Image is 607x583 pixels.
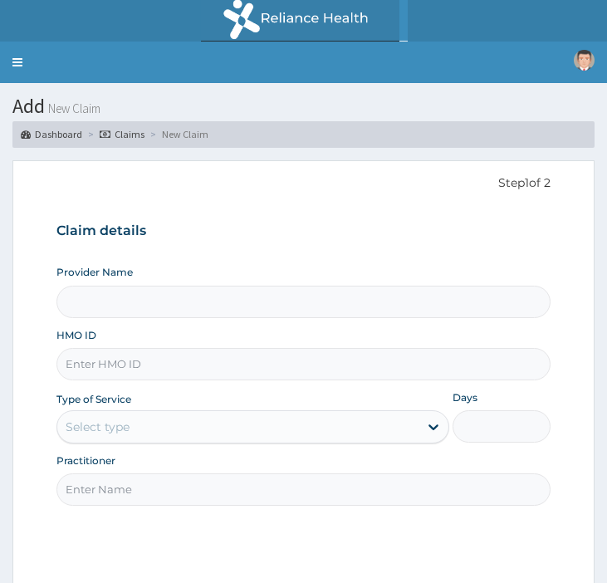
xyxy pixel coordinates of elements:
[66,419,130,435] div: Select type
[453,390,477,404] label: Days
[56,328,96,342] label: HMO ID
[146,127,208,141] li: New Claim
[56,473,550,506] input: Enter Name
[12,96,595,117] h1: Add
[100,127,144,141] a: Claims
[56,222,550,240] h3: Claim details
[574,50,595,71] img: User Image
[45,102,100,115] small: New Claim
[56,265,133,279] label: Provider Name
[56,453,115,468] label: Practitioner
[56,392,131,406] label: Type of Service
[56,348,550,380] input: Enter HMO ID
[21,127,82,141] a: Dashboard
[56,174,550,193] p: Step 1 of 2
